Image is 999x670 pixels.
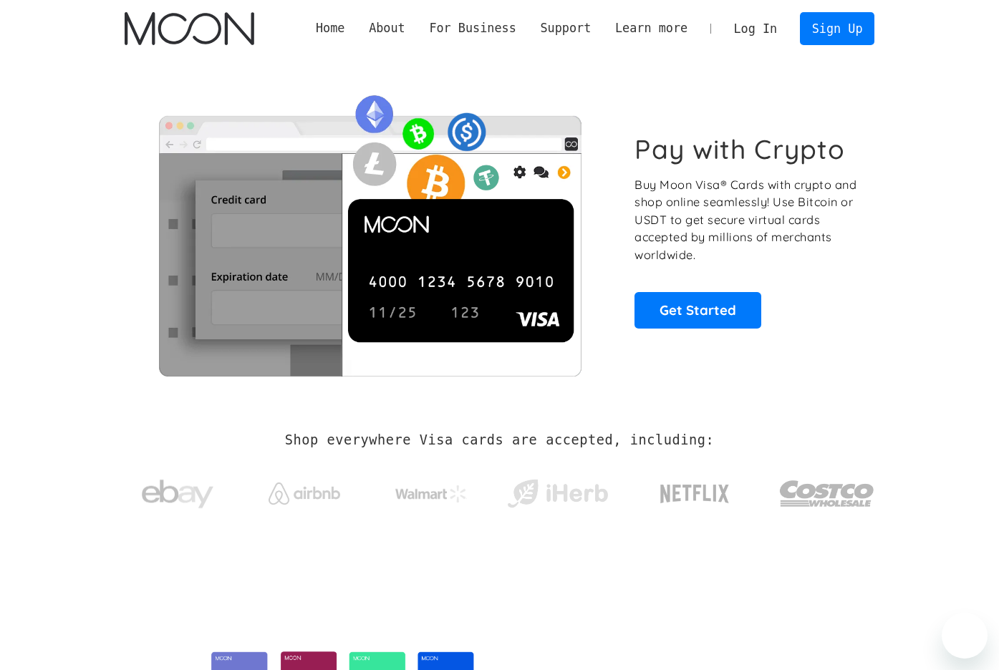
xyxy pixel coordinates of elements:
a: Netflix [631,462,759,519]
h1: Pay with Crypto [634,133,845,165]
a: Home [304,19,357,37]
img: Costco [779,467,875,520]
div: Learn more [603,19,700,37]
a: Costco [779,452,875,528]
a: Get Started [634,292,761,328]
div: Learn more [615,19,687,37]
a: Walmart [377,471,484,510]
img: Moon Cards let you spend your crypto anywhere Visa is accepted. [125,85,615,376]
div: Support [540,19,591,37]
img: Moon Logo [125,12,254,45]
img: Netflix [659,476,730,512]
a: Airbnb [251,468,357,512]
a: ebay [125,457,231,524]
div: About [369,19,405,37]
div: Support [529,19,603,37]
div: For Business [418,19,529,37]
a: iHerb [504,461,611,520]
h2: Shop everywhere Visa cards are accepted, including: [285,432,714,448]
iframe: Button to launch messaging window [942,613,988,659]
img: Airbnb [269,482,340,505]
a: Log In [722,13,789,44]
a: Sign Up [800,12,874,44]
img: ebay [142,472,213,517]
p: Buy Moon Visa® Cards with crypto and shop online seamlessly! Use Bitcoin or USDT to get secure vi... [634,176,859,264]
a: home [125,12,254,45]
img: iHerb [504,475,611,513]
div: For Business [429,19,516,37]
div: About [357,19,417,37]
img: Walmart [395,485,467,502]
